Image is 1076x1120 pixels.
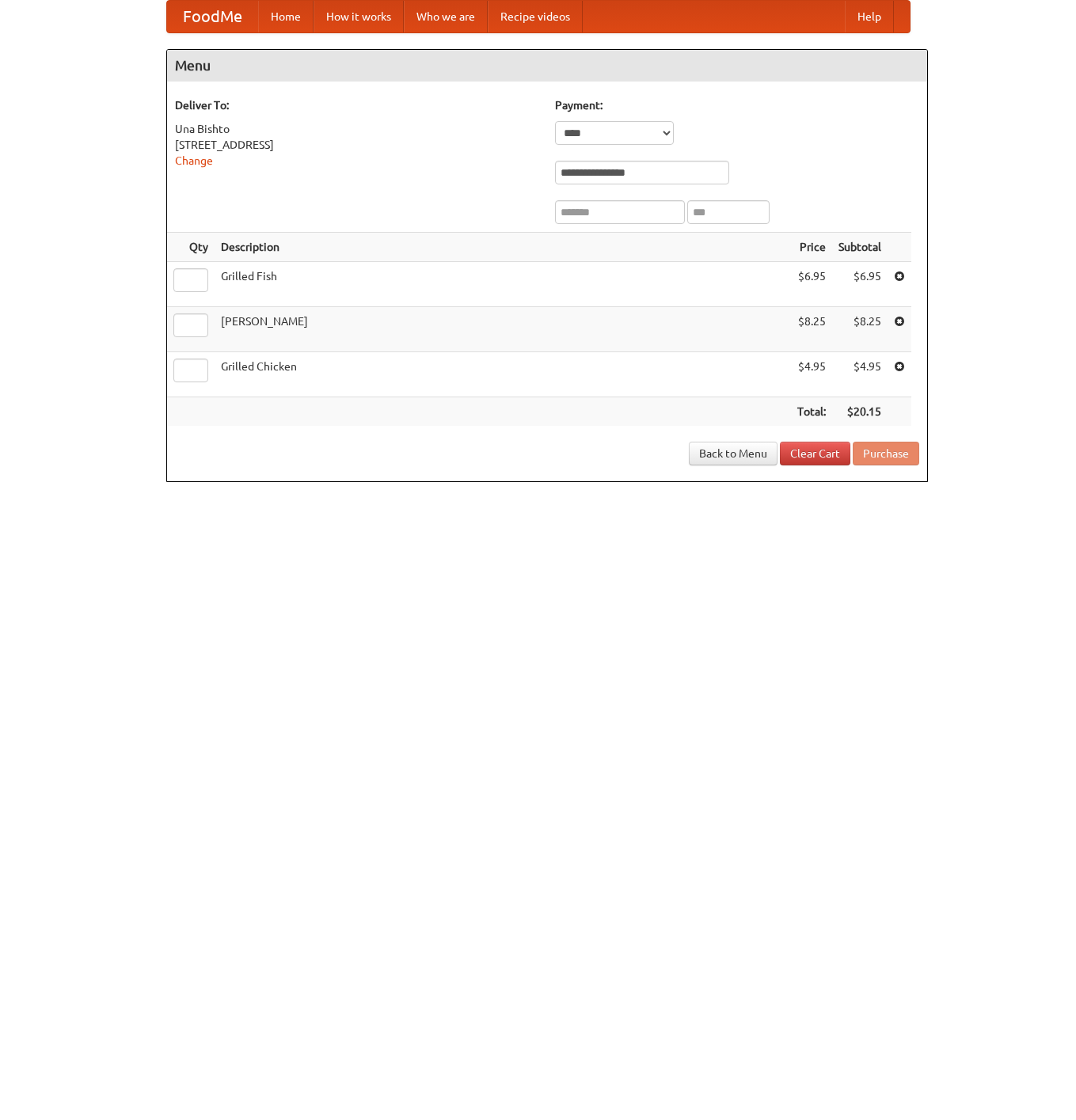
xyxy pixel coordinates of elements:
a: Recipe videos [488,1,583,32]
td: Grilled Chicken [215,352,791,397]
a: Home [258,1,314,32]
a: FoodMe [167,1,258,32]
th: Description [215,233,791,262]
h5: Deliver To: [175,97,539,113]
button: Purchase [853,442,919,465]
td: Grilled Fish [215,262,791,307]
h4: Menu [167,50,927,82]
a: Back to Menu [689,442,778,465]
td: $6.95 [832,262,888,307]
a: Clear Cart [780,442,850,465]
td: [PERSON_NAME] [215,307,791,352]
th: Price [791,233,832,262]
td: $4.95 [791,352,832,397]
th: Subtotal [832,233,888,262]
td: $8.25 [791,307,832,352]
td: $4.95 [832,352,888,397]
td: $6.95 [791,262,832,307]
th: $20.15 [832,397,888,427]
h5: Payment: [555,97,919,113]
div: [STREET_ADDRESS] [175,137,539,153]
a: Change [175,154,213,167]
div: Una Bishto [175,121,539,137]
th: Total: [791,397,832,427]
a: Who we are [404,1,488,32]
a: How it works [314,1,404,32]
a: Help [845,1,894,32]
td: $8.25 [832,307,888,352]
th: Qty [167,233,215,262]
